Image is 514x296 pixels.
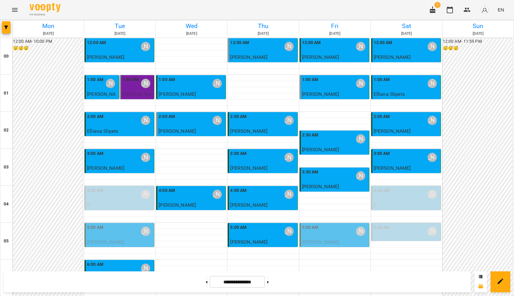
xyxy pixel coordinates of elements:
[302,98,368,105] p: індивід МА 45 хв
[230,39,249,46] label: 12:00 AM
[374,201,439,209] p: 0
[4,201,9,208] h6: 04
[30,3,60,12] img: Voopty Logo
[230,128,267,134] span: [PERSON_NAME]
[302,239,339,245] span: [PERSON_NAME]
[159,209,224,216] p: індивід МА 45 хв
[428,42,437,51] div: Курбанова Софія
[374,76,390,83] label: 1:00 AM
[230,61,296,68] p: індивід МА 45 хв
[284,153,294,162] div: Курбанова Софія
[7,2,22,17] button: Menu
[302,224,318,231] label: 5:00 AM
[284,227,294,236] div: Курбанова Софія
[87,39,106,46] label: 12:00 AM
[356,134,365,144] div: Курбанова Софія
[443,21,513,31] h6: Sun
[495,4,507,15] button: EN
[374,150,390,157] label: 3:00 AM
[372,31,441,37] h6: [DATE]
[230,209,296,216] p: індивід МА 45 хв
[498,6,504,13] span: EN
[87,128,118,134] span: Elliana Slipets
[356,171,365,180] div: Курбанова Софія
[374,98,439,105] p: індивід МА 45 хв
[87,61,153,68] p: індивід шч англ 45 хв
[159,91,196,97] span: [PERSON_NAME]
[374,187,390,194] label: 4:00 AM
[374,39,392,46] label: 12:00 AM
[300,31,370,37] h6: [DATE]
[284,116,294,125] div: Курбанова Софія
[374,113,390,120] label: 2:00 AM
[4,127,9,134] h6: 02
[428,79,437,88] div: Курбанова Софія
[87,187,103,194] label: 4:00 AM
[230,172,296,179] p: індивід МА 45 хв
[356,42,365,51] div: Курбанова Софія
[141,42,150,51] div: Курбанова Софія
[14,31,83,37] h6: [DATE]
[13,38,83,45] h6: 12:00 AM - 10:00 PM
[374,91,405,97] span: Elliana Slipets
[374,54,411,60] span: [PERSON_NAME]
[159,98,224,105] p: індивід шч англ 45 хв
[87,246,153,253] p: індивід МА 45 хв
[87,91,116,104] span: [PERSON_NAME]
[157,21,226,31] h6: Wed
[356,227,365,236] div: Курбанова Софія
[284,42,294,51] div: Курбанова Софія
[374,238,439,246] p: 0
[159,113,175,120] label: 2:00 AM
[356,79,365,88] div: Курбанова Софія
[302,61,368,68] p: індивід шч англ 45 хв
[374,165,411,171] span: [PERSON_NAME]
[213,79,222,88] div: Курбанова Софія
[302,91,339,97] span: [PERSON_NAME]
[428,116,437,125] div: Курбанова Софія
[428,153,437,162] div: Курбанова Софія
[230,113,247,120] label: 2:00 AM
[85,31,155,37] h6: [DATE]
[159,128,196,134] span: [PERSON_NAME]
[87,150,103,157] label: 3:00 AM
[141,264,150,273] div: Курбанова Софія
[230,54,267,60] span: [PERSON_NAME]
[434,2,441,8] span: 1
[300,21,370,31] h6: Fri
[141,227,150,236] div: Курбанова Софія
[213,190,222,199] div: Курбанова Софія
[213,116,222,125] div: Курбанова Софія
[372,21,441,31] h6: Sat
[230,165,267,171] span: [PERSON_NAME]
[284,190,294,199] div: Курбанова Софія
[443,38,512,45] h6: 12:00 AM - 11:59 PM
[87,201,153,209] p: 0
[87,239,124,245] span: [PERSON_NAME]
[428,227,437,236] div: Курбанова Софія
[4,238,9,245] h6: 05
[302,147,339,152] span: [PERSON_NAME]
[87,54,124,60] span: [PERSON_NAME]
[228,31,298,37] h6: [DATE]
[157,31,226,37] h6: [DATE]
[141,79,150,88] div: Курбанова Софія
[374,135,439,142] p: індивід МА 45 хв
[374,209,439,223] p: індивід МА 45 хв ([PERSON_NAME])
[302,153,368,161] p: індивід МА 45 хв
[230,135,296,142] p: індивід МА 45 хв
[141,190,150,199] div: Курбанова Софія
[302,169,318,176] label: 3:30 AM
[302,246,368,253] p: індивід МА 45 хв
[302,76,318,83] label: 1:00 AM
[122,91,151,104] span: [PERSON_NAME]
[87,165,124,171] span: [PERSON_NAME]
[141,153,150,162] div: Курбанова Софія
[159,202,196,208] span: [PERSON_NAME]
[87,209,153,223] p: індивід МА 45 хв ([PERSON_NAME])
[302,132,318,139] label: 2:30 AM
[428,190,437,199] div: Курбанова Софія
[230,187,247,194] label: 4:00 AM
[480,6,489,14] img: avatar_s.png
[159,135,224,142] p: індивід МА 45 хв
